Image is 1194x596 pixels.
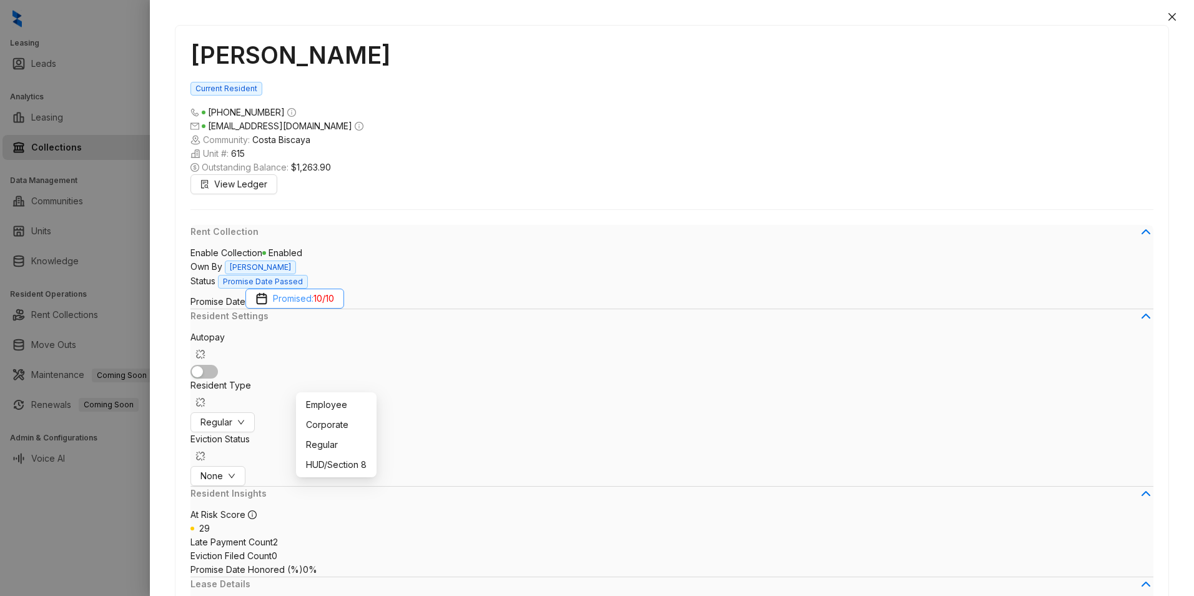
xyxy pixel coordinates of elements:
[190,466,245,486] button: Nonedown
[208,121,352,131] span: [EMAIL_ADDRESS][DOMAIN_NAME]
[190,309,1138,323] span: Resident Settings
[190,135,200,145] img: building-icon
[200,415,232,429] span: Regular
[214,177,267,191] span: View Ledger
[355,122,363,131] span: info-circle
[190,330,1153,364] div: Autopay
[190,147,1153,161] span: Unit #:
[199,523,210,534] span: 29
[190,225,1138,239] span: Rent Collection
[190,108,199,117] span: phone
[208,107,285,117] span: [PHONE_NUMBER]
[306,438,367,452] span: Regular
[200,180,209,189] span: file-search
[262,247,302,258] span: Enabled
[237,419,245,426] span: down
[273,537,278,547] span: 2
[306,458,367,472] span: HUD/Section 8
[190,41,1153,69] h1: [PERSON_NAME]
[190,247,262,258] span: Enable Collection
[190,509,245,520] span: At Risk Score
[190,537,273,547] span: Late Payment Count
[190,564,303,575] span: Promise Date Honored (%)
[1165,9,1180,24] button: Close
[200,469,223,483] span: None
[190,163,199,172] span: dollar
[190,122,199,131] span: mail
[190,174,277,194] button: View Ledger
[190,261,222,272] span: Own By
[313,292,334,305] span: 10/10
[190,550,272,561] span: Eviction Filed Count
[291,161,331,174] span: $1,263.90
[190,309,1153,330] div: Resident Settings
[306,398,367,412] span: Employee
[190,412,255,432] button: Regulardown
[190,487,1153,508] div: Resident Insights
[190,225,1153,246] div: Rent Collection
[190,276,215,286] span: Status
[218,275,308,289] span: Promise Date Passed
[190,577,1138,591] span: Lease Details
[255,292,268,305] img: Promise Date
[252,133,310,147] span: Costa Biscaya
[287,108,296,117] span: info-circle
[273,292,334,305] span: Promised:
[306,418,367,432] span: Corporate
[190,82,262,96] span: Current Resident
[245,289,344,309] button: Promise DatePromised: 10/10
[272,550,277,561] span: 0
[303,564,317,575] span: 0%
[231,147,245,161] span: 615
[190,487,1138,500] span: Resident Insights
[190,133,1153,147] span: Community:
[190,149,200,159] img: building-icon
[190,432,1153,466] div: Eviction Status
[228,472,235,480] span: down
[190,296,245,307] span: Promise Date
[225,261,296,274] span: [PERSON_NAME]
[190,161,1153,174] span: Outstanding Balance:
[1167,12,1177,22] span: close
[248,510,257,519] span: info-circle
[190,379,1153,412] div: Resident Type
